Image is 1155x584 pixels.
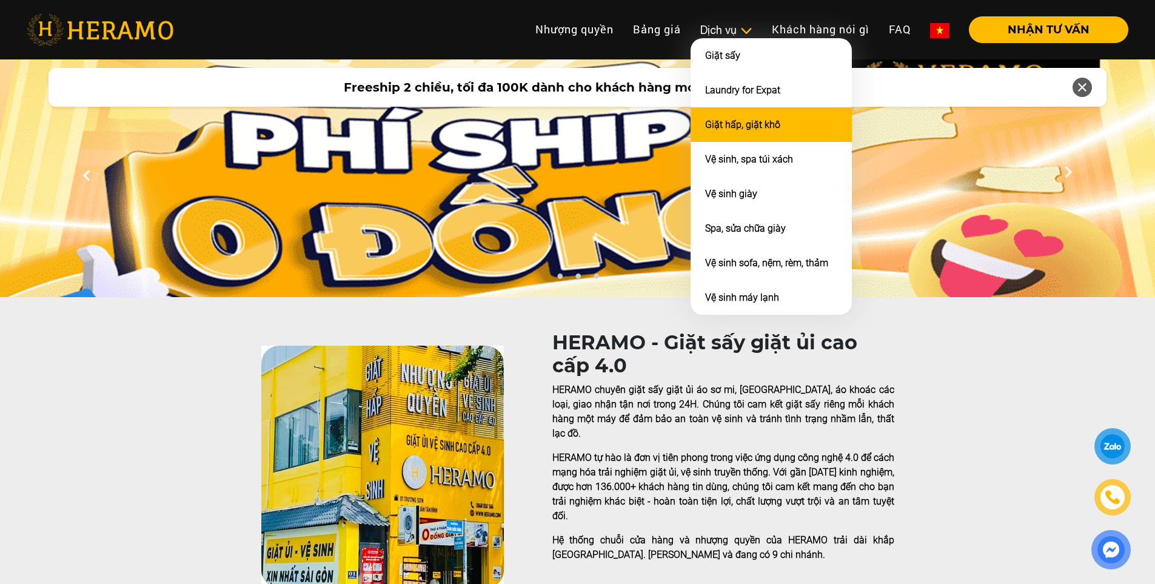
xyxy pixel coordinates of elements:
[705,257,828,269] a: Vệ sinh sofa, nệm, rèm, thảm
[762,16,879,42] a: Khách hàng nói gì
[554,273,566,285] button: 1
[705,188,757,200] a: Vệ sinh giày
[344,78,699,96] span: Freeship 2 chiều, tối đa 100K dành cho khách hàng mới
[572,273,584,285] button: 2
[1106,491,1119,504] img: phone-icon
[959,24,1128,35] a: NHẬN TƯ VẤN
[879,16,920,42] a: FAQ
[705,153,793,165] a: Vệ sinh, spa túi xách
[552,451,894,523] p: HERAMO tự hào là đơn vị tiên phong trong việc ứng dụng công nghệ 4.0 để cách mạng hóa trải nghiệm...
[552,383,894,441] p: HERAMO chuyên giặt sấy giặt ủi áo sơ mi, [GEOGRAPHIC_DATA], áo khoác các loại, giao nhận tận nơi ...
[740,25,752,37] img: subToggleIcon
[1096,481,1129,514] a: phone-icon
[623,16,691,42] a: Bảng giá
[705,50,740,61] a: Giặt sấy
[590,273,602,285] button: 3
[705,119,780,130] a: Giặt hấp, giặt khô
[552,533,894,562] p: Hệ thống chuỗi cửa hàng và nhượng quyền của HERAMO trải dài khắp [GEOGRAPHIC_DATA]. [PERSON_NAME]...
[969,16,1128,43] button: NHẬN TƯ VẤN
[552,331,894,378] h1: HERAMO - Giặt sấy giặt ủi cao cấp 4.0
[700,22,752,38] div: Dịch vụ
[705,84,780,96] a: Laundry for Expat
[705,292,779,303] a: Vệ sinh máy lạnh
[705,223,786,234] a: Spa, sửa chữa giày
[930,23,949,38] img: vn-flag.png
[27,14,173,45] img: heramo-logo.png
[526,16,623,42] a: Nhượng quyền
